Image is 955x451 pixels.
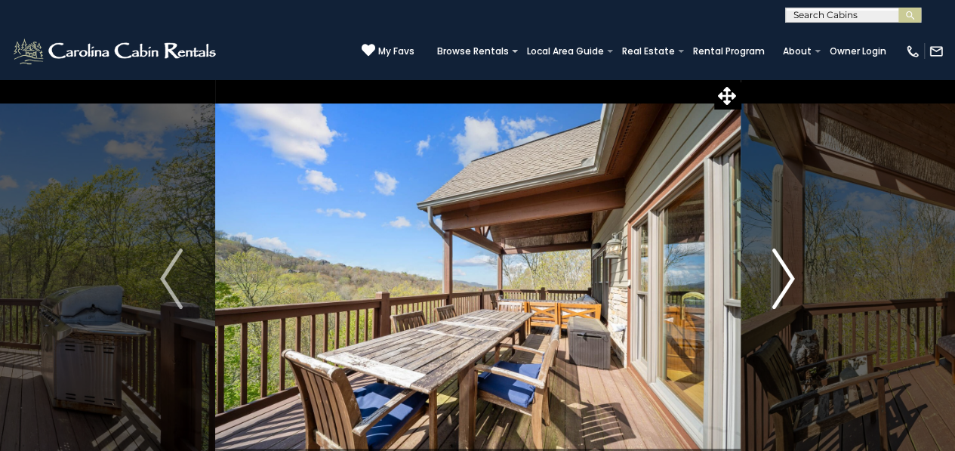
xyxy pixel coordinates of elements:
[430,41,516,62] a: Browse Rentals
[772,249,795,309] img: arrow
[929,44,944,59] img: mail-regular-white.png
[519,41,612,62] a: Local Area Guide
[11,36,220,66] img: White-1-2.png
[378,45,414,58] span: My Favs
[685,41,772,62] a: Rental Program
[160,249,183,309] img: arrow
[775,41,819,62] a: About
[905,44,920,59] img: phone-regular-white.png
[822,41,894,62] a: Owner Login
[615,41,682,62] a: Real Estate
[362,43,414,59] a: My Favs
